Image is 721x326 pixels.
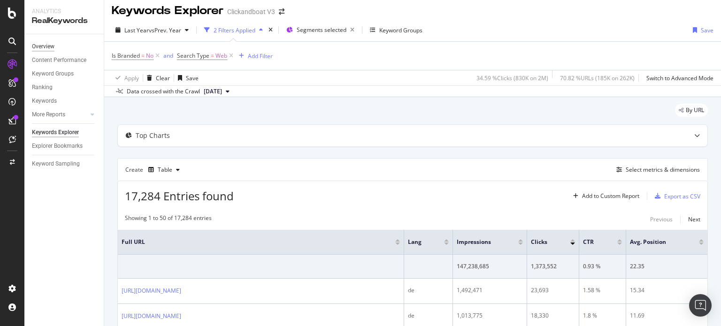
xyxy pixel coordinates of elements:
div: 18,330 [531,311,575,320]
span: Impressions [457,238,504,246]
span: Is Branded [112,52,140,60]
button: Save [689,23,713,38]
div: 1.58 % [583,286,622,295]
div: Keyword Groups [32,69,74,79]
div: Showing 1 to 50 of 17,284 entries [125,214,212,225]
div: Keywords [32,96,57,106]
div: Overview [32,42,54,52]
span: Segments selected [297,26,346,34]
a: [URL][DOMAIN_NAME] [122,311,181,321]
div: Keyword Sampling [32,159,80,169]
div: Keyword Groups [379,26,422,34]
div: 15.34 [630,286,704,295]
div: 147,238,685 [457,262,523,271]
div: Top Charts [136,131,170,140]
span: = [211,52,214,60]
span: vs Prev. Year [149,26,181,34]
span: By URL [686,107,704,113]
div: 2 Filters Applied [214,26,255,34]
span: 2025 Sep. 17th [204,87,222,96]
button: 2 Filters Applied [200,23,267,38]
div: 1,013,775 [457,311,523,320]
div: Ranking [32,83,53,92]
div: times [267,25,275,35]
div: Data crossed with the Crawl [127,87,200,96]
button: Previous [650,214,673,225]
div: RealKeywords [32,15,96,26]
span: CTR [583,238,603,246]
button: Table [145,162,184,177]
a: Content Performance [32,55,97,65]
div: Create [125,162,184,177]
a: [URL][DOMAIN_NAME] [122,286,181,296]
button: Next [688,214,700,225]
a: Keyword Groups [32,69,97,79]
button: [DATE] [200,86,233,97]
div: 1,492,471 [457,286,523,295]
button: Add to Custom Report [569,189,639,204]
div: Add to Custom Report [582,193,639,199]
div: 1.8 % [583,311,622,320]
a: Overview [32,42,97,52]
div: and [163,52,173,60]
div: Apply [124,74,139,82]
div: Select metrics & dimensions [626,166,700,174]
div: Analytics [32,8,96,15]
div: legacy label [675,104,708,117]
div: Export as CSV [664,192,700,200]
div: Table [158,167,172,173]
span: 17,284 Entries found [125,188,234,204]
button: Save [174,70,199,85]
button: Add Filter [235,50,273,61]
span: Avg. Position [630,238,685,246]
div: Content Performance [32,55,86,65]
div: Clickandboat V3 [227,7,275,16]
div: de [408,311,449,320]
button: Last YearvsPrev. Year [112,23,192,38]
a: Keywords [32,96,97,106]
div: Keywords Explorer [112,3,223,19]
span: lang [408,238,430,246]
div: de [408,286,449,295]
div: 23,693 [531,286,575,295]
span: Search Type [177,52,209,60]
a: Ranking [32,83,97,92]
button: and [163,51,173,60]
button: Segments selected [283,23,358,38]
div: Keywords Explorer [32,128,79,137]
div: Next [688,215,700,223]
button: Apply [112,70,139,85]
div: Save [701,26,713,34]
div: 22.35 [630,262,704,271]
div: Clear [156,74,170,82]
div: arrow-right-arrow-left [279,8,284,15]
div: Switch to Advanced Mode [646,74,713,82]
button: Export as CSV [651,189,700,204]
div: Previous [650,215,673,223]
button: Clear [143,70,170,85]
span: = [141,52,145,60]
div: 11.69 [630,311,704,320]
span: Last Year [124,26,149,34]
div: 34.59 % Clicks ( 830K on 2M ) [476,74,548,82]
div: More Reports [32,110,65,120]
a: Keyword Sampling [32,159,97,169]
button: Select metrics & dimensions [613,164,700,175]
span: No [146,49,153,62]
div: 1,373,552 [531,262,575,271]
span: Clicks [531,238,556,246]
span: Full URL [122,238,381,246]
span: Web [215,49,227,62]
div: 70.82 % URLs ( 185K on 262K ) [560,74,635,82]
div: Explorer Bookmarks [32,141,83,151]
a: Explorer Bookmarks [32,141,97,151]
div: Save [186,74,199,82]
button: Switch to Advanced Mode [643,70,713,85]
a: More Reports [32,110,88,120]
a: Keywords Explorer [32,128,97,137]
button: Keyword Groups [366,23,426,38]
div: 0.93 % [583,262,622,271]
div: Add Filter [248,52,273,60]
div: Open Intercom Messenger [689,294,712,317]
